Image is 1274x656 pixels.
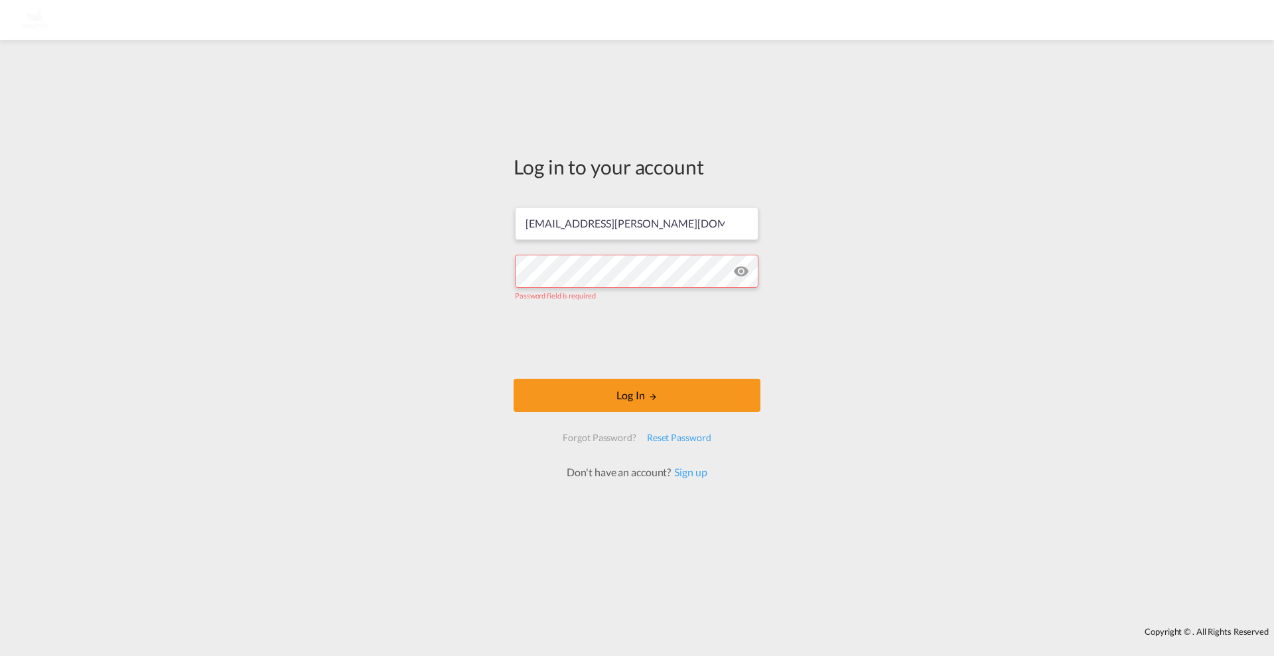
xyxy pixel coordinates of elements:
[642,426,717,450] div: Reset Password
[20,5,50,35] img: 3d225a30cc1e11efa36889090031b57f.png
[733,263,749,279] md-icon: icon-eye-off
[671,466,707,478] a: Sign up
[557,426,641,450] div: Forgot Password?
[514,379,760,412] button: LOGIN
[514,153,760,180] div: Log in to your account
[552,465,721,480] div: Don't have an account?
[515,207,758,240] input: Enter email/phone number
[536,314,738,365] iframe: reCAPTCHA
[515,291,595,300] span: Password field is required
